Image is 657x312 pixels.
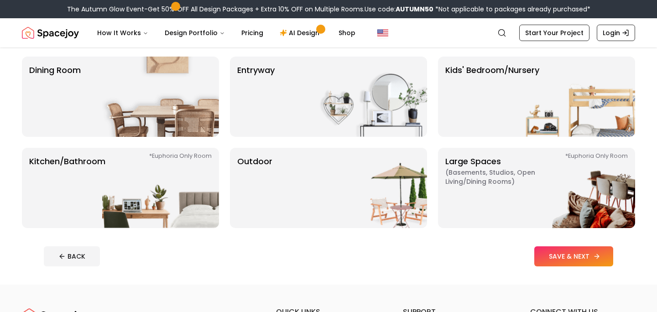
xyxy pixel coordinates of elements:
[22,24,79,42] a: Spacejoy
[445,64,539,130] p: Kids' Bedroom/Nursery
[157,24,232,42] button: Design Portfolio
[102,57,219,137] img: Dining Room
[534,246,613,266] button: SAVE & NEXT
[102,148,219,228] img: Kitchen/Bathroom *Euphoria Only
[234,24,271,42] a: Pricing
[310,57,427,137] img: entryway
[377,27,388,38] img: United States
[22,18,635,47] nav: Global
[331,24,363,42] a: Shop
[44,246,100,266] button: BACK
[597,25,635,41] a: Login
[445,155,559,221] p: Large Spaces
[310,148,427,228] img: Outdoor
[29,155,105,221] p: Kitchen/Bathroom
[433,5,590,14] span: *Not applicable to packages already purchased*
[272,24,329,42] a: AI Design
[22,24,79,42] img: Spacejoy Logo
[518,57,635,137] img: Kids' Bedroom/Nursery
[67,5,590,14] div: The Autumn Glow Event-Get 50% OFF All Design Packages + Extra 10% OFF on Multiple Rooms.
[518,148,635,228] img: Large Spaces *Euphoria Only
[237,155,272,221] p: Outdoor
[519,25,589,41] a: Start Your Project
[90,24,156,42] button: How It Works
[445,168,559,186] span: ( Basements, Studios, Open living/dining rooms )
[29,64,81,130] p: Dining Room
[237,64,275,130] p: entryway
[396,5,433,14] b: AUTUMN50
[365,5,433,14] span: Use code:
[90,24,363,42] nav: Main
